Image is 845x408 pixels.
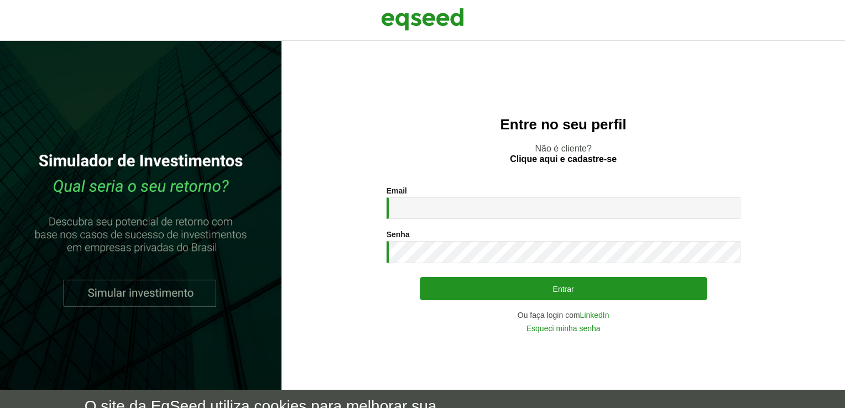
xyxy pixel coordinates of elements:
a: LinkedIn [580,311,609,319]
h2: Entre no seu perfil [304,117,823,133]
button: Entrar [420,277,707,300]
label: Senha [387,231,410,238]
a: Esqueci minha senha [526,325,601,332]
p: Não é cliente? [304,143,823,164]
div: Ou faça login com [387,311,740,319]
img: EqSeed Logo [381,6,464,33]
a: Clique aqui e cadastre-se [510,155,617,164]
label: Email [387,187,407,195]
